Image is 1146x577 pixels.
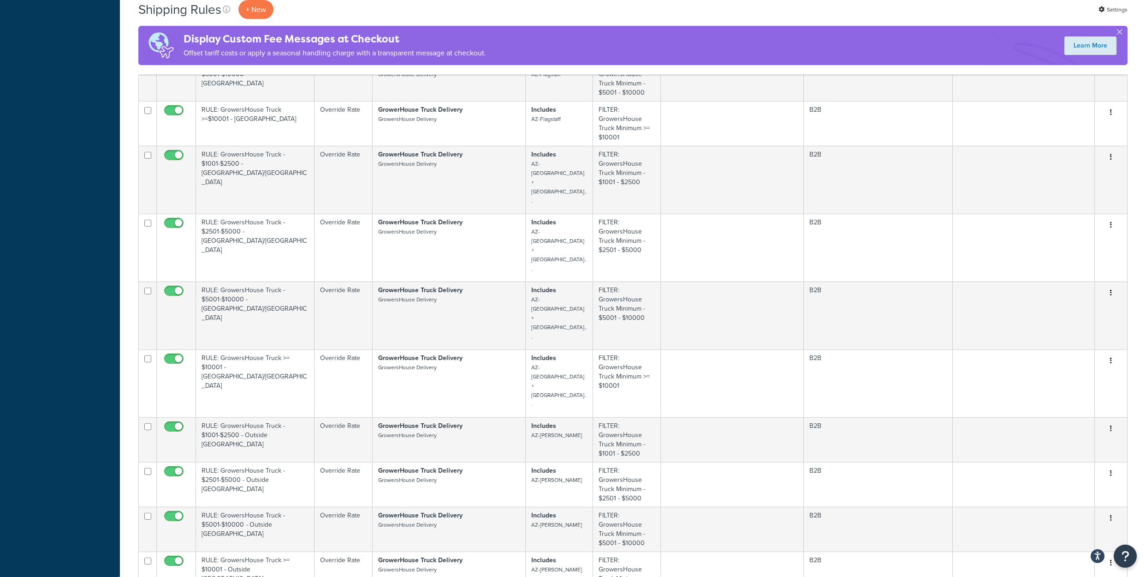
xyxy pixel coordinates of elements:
td: FILTER: GrowersHouse Truck Minimum - $5001 - $10000 [593,507,661,552]
strong: GrowerHouse Truck Delivery [378,353,463,363]
strong: Includes [531,150,556,159]
small: AZ-[PERSON_NAME] [531,521,582,529]
strong: GrowerHouse Truck Delivery [378,555,463,565]
td: FILTER: GrowersHouse Truck Minimum - $2501 - $5000 [593,462,661,507]
td: RULE: GrowersHouse Truck - $5001-$10000 - [GEOGRAPHIC_DATA] [196,56,315,101]
small: GrowersHouse Delivery [378,160,437,168]
td: B2B [804,462,953,507]
small: GrowersHouse Delivery [378,295,437,304]
strong: Includes [531,466,556,475]
small: AZ-Flagstaff [531,115,561,123]
td: RULE: GrowersHouse Truck - $2501-$5000 - [GEOGRAPHIC_DATA]/[GEOGRAPHIC_DATA] [196,214,315,282]
td: FILTER: GrowersHouse Truck Minimum - $1001 - $2500 [593,417,661,462]
td: RULE: GrowersHouse Truck >=$10001 - [GEOGRAPHIC_DATA] [196,101,315,146]
td: B2B [804,101,953,146]
small: AZ-[GEOGRAPHIC_DATA] + [GEOGRAPHIC_DATA]... [531,228,587,273]
small: AZ-[PERSON_NAME] [531,476,582,484]
strong: GrowerHouse Truck Delivery [378,217,463,227]
td: RULE: GrowersHouse Truck >= $10001 - [GEOGRAPHIC_DATA]/[GEOGRAPHIC_DATA] [196,349,315,417]
strong: Includes [531,555,556,565]
td: B2B [804,56,953,101]
small: GrowersHouse Delivery [378,228,437,236]
h1: Shipping Rules [138,0,221,18]
strong: GrowerHouse Truck Delivery [378,421,463,431]
td: FILTER: GrowersHouse Truck Minimum >= $10001 [593,101,661,146]
strong: GrowerHouse Truck Delivery [378,511,463,520]
td: Override Rate [315,417,373,462]
td: FILTER: GrowersHouse Truck Minimum - $5001 - $10000 [593,56,661,101]
img: duties-banner-06bc72dcb5fe05cb3f9472aba00be2ae8eb53ab6f0d8bb03d382ba314ac3c341.png [138,26,184,65]
td: Override Rate [315,507,373,552]
small: AZ-[GEOGRAPHIC_DATA] + [GEOGRAPHIC_DATA]... [531,160,587,205]
td: Override Rate [315,101,373,146]
td: RULE: GrowersHouse Truck - $5001-$10000 - Outside [GEOGRAPHIC_DATA] [196,507,315,552]
strong: Includes [531,285,556,295]
strong: GrowerHouse Truck Delivery [378,105,463,114]
small: GrowersHouse Delivery [378,363,437,372]
td: RULE: GrowersHouse Truck - $1001-$2500 - Outside [GEOGRAPHIC_DATA] [196,417,315,462]
strong: GrowerHouse Truck Delivery [378,150,463,159]
a: Learn More [1064,36,1116,55]
strong: Includes [531,217,556,227]
td: B2B [804,507,953,552]
small: GrowersHouse Delivery [378,521,437,529]
td: FILTER: GrowersHouse Truck Minimum - $2501 - $5000 [593,214,661,282]
td: FILTER: GrowersHouse Truck Minimum - $5001 - $10000 [593,282,661,349]
small: AZ-[GEOGRAPHIC_DATA] + [GEOGRAPHIC_DATA]... [531,295,587,341]
td: B2B [804,214,953,282]
td: FILTER: GrowersHouse Truck Minimum - $1001 - $2500 [593,146,661,214]
p: Offset tariff costs or apply a seasonal handling charge with a transparent message at checkout. [184,47,486,60]
td: Override Rate [315,146,373,214]
td: Override Rate [315,462,373,507]
small: AZ-[GEOGRAPHIC_DATA] + [GEOGRAPHIC_DATA]... [531,363,587,409]
small: GrowersHouse Delivery [378,115,437,123]
td: B2B [804,146,953,214]
td: Override Rate [315,56,373,101]
td: FILTER: GrowersHouse Truck Minimum >= $10001 [593,349,661,417]
td: B2B [804,417,953,462]
td: Override Rate [315,214,373,282]
td: B2B [804,282,953,349]
td: RULE: GrowersHouse Truck - $2501-$5000 - Outside [GEOGRAPHIC_DATA] [196,462,315,507]
small: GrowersHouse Delivery [378,565,437,574]
strong: GrowerHouse Truck Delivery [378,285,463,295]
td: RULE: GrowersHouse Truck - $5001-$10000 - [GEOGRAPHIC_DATA]/[GEOGRAPHIC_DATA] [196,282,315,349]
td: Override Rate [315,282,373,349]
strong: GrowerHouse Truck Delivery [378,466,463,475]
strong: Includes [531,421,556,431]
small: GrowersHouse Delivery [378,431,437,439]
small: AZ-[PERSON_NAME] [531,565,582,574]
small: AZ-[PERSON_NAME] [531,431,582,439]
td: Override Rate [315,349,373,417]
a: Settings [1098,3,1128,16]
small: GrowersHouse Delivery [378,476,437,484]
strong: Includes [531,105,556,114]
td: B2B [804,349,953,417]
strong: Includes [531,353,556,363]
strong: Includes [531,511,556,520]
button: Open Resource Center [1114,545,1137,568]
td: RULE: GrowersHouse Truck - $1001-$2500 - [GEOGRAPHIC_DATA]/[GEOGRAPHIC_DATA] [196,146,315,214]
h4: Display Custom Fee Messages at Checkout [184,31,486,47]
